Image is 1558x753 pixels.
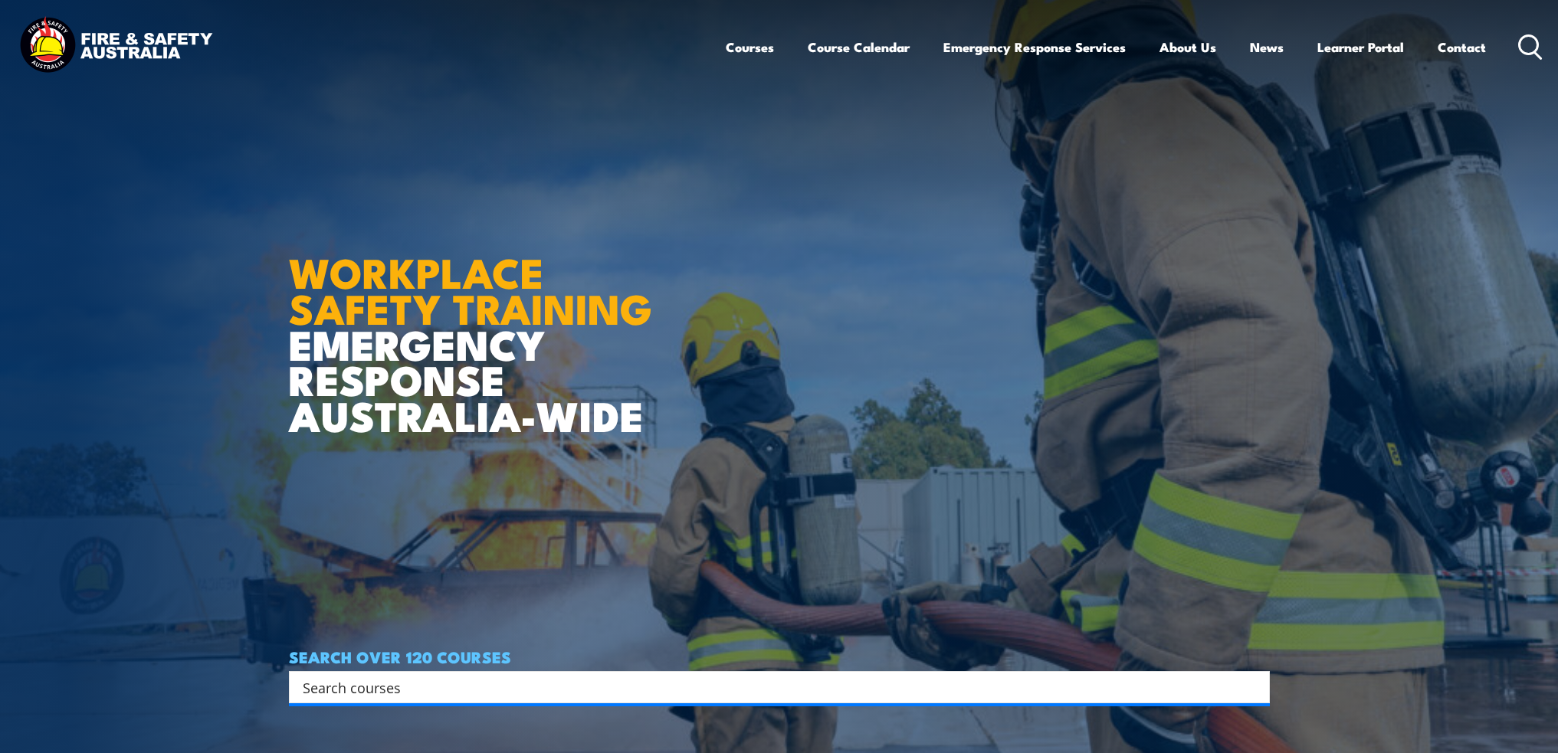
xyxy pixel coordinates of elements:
[289,648,1270,665] h4: SEARCH OVER 120 COURSES
[726,27,774,67] a: Courses
[943,27,1126,67] a: Emergency Response Services
[289,215,664,433] h1: EMERGENCY RESPONSE AUSTRALIA-WIDE
[306,676,1239,698] form: Search form
[1317,27,1404,67] a: Learner Portal
[1243,676,1264,698] button: Search magnifier button
[808,27,910,67] a: Course Calendar
[1438,27,1486,67] a: Contact
[289,239,652,339] strong: WORKPLACE SAFETY TRAINING
[1159,27,1216,67] a: About Us
[1250,27,1284,67] a: News
[303,676,1236,699] input: Search input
